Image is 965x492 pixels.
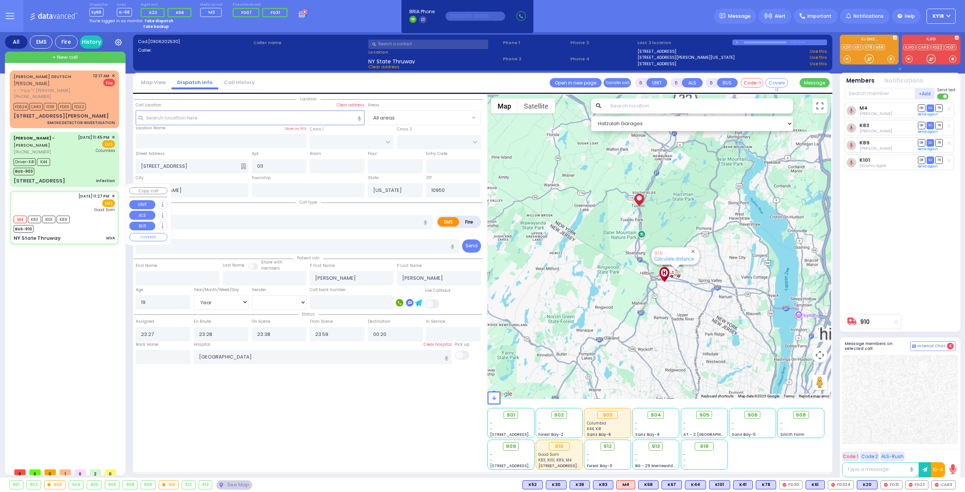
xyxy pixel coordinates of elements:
button: Copy call [129,187,167,195]
span: DR [918,139,925,146]
span: Columbia [587,420,606,426]
div: BLS [522,480,543,489]
a: [STREET_ADDRESS][PERSON_NAME][US_STATE] [637,54,735,61]
label: On Scene [252,319,270,325]
div: See map [216,480,252,490]
img: red-radio-icon.svg [935,483,939,487]
button: Transfer call [604,78,631,87]
a: [STREET_ADDRESS] [637,48,676,55]
span: [STREET_ADDRESS][PERSON_NAME] [490,463,561,469]
a: FD22 [931,44,944,50]
span: - [683,426,686,432]
span: Phone 1 [503,40,568,46]
div: 913 [199,481,212,489]
img: red-radio-icon.svg [884,483,888,487]
span: K44, K41 [587,426,601,432]
a: Send again [918,164,938,169]
a: Dispatch info [172,79,218,86]
div: 910 [670,269,681,278]
span: Avrohom Yitzchok Flohr [859,111,892,116]
label: From Scene [310,319,333,325]
label: Street Address [136,151,165,157]
span: Call type [296,199,321,205]
span: [PHONE_NUMBER] [14,149,51,155]
span: Status [298,311,319,317]
span: 2 [90,469,101,475]
div: BLS [638,480,659,489]
label: Clear hospital [424,342,452,348]
img: Google [489,389,514,399]
span: 913 [652,443,660,450]
label: Floor [368,151,377,157]
a: CAR3 [916,44,930,50]
span: BRIA Phone [409,8,435,15]
label: Call back number [310,287,346,293]
label: Township [252,175,271,181]
span: Dov Guttman [859,128,892,134]
span: 912 [604,443,612,450]
span: K22 [149,9,157,15]
label: Age [136,287,143,293]
span: Internal Chat [918,343,945,349]
div: 910 [549,442,570,451]
span: FD30 [58,103,71,110]
span: 906 [747,411,758,419]
button: Message [800,78,830,87]
label: Night unit [141,3,194,7]
span: 908 [796,411,806,419]
div: 908 [123,481,137,489]
button: Internal Chat 4 [910,341,956,351]
button: Covered [765,78,788,87]
div: 906 [105,481,119,489]
span: Fire [103,79,115,86]
span: 0 [14,469,26,475]
label: Turn off text [937,93,949,100]
span: 905 [699,411,709,419]
label: P Last Name [397,263,422,269]
a: Calculate distance [654,256,694,262]
span: 918 [700,443,709,450]
span: TR [935,139,943,146]
span: 902 [554,411,564,419]
label: City [136,175,144,181]
label: Back Home [136,342,158,348]
div: BLS [709,480,730,489]
a: Map View [135,79,172,86]
a: K78 [863,44,874,50]
input: Search location [605,98,793,113]
a: K89 [859,140,870,146]
span: ✕ [112,134,115,141]
div: BLS [857,480,878,489]
span: - [732,420,734,426]
span: - [780,426,783,432]
label: Medic on call [200,3,224,7]
span: BUS-910 [14,225,34,233]
span: 0 [29,469,41,475]
img: red-radio-icon.svg [909,483,913,487]
span: Patient info [293,255,323,261]
span: CAR3 [29,103,43,110]
span: Sanz Bay-5 [732,432,756,437]
label: Caller: [138,47,251,54]
a: K68 [875,44,885,50]
div: All [5,35,28,49]
span: TR [935,156,943,164]
span: K89 [57,216,70,223]
input: Search location here [136,110,365,125]
label: Dispatcher [89,3,108,7]
span: [STREET_ADDRESS][PERSON_NAME] [538,463,610,469]
a: K83 [859,123,869,128]
input: Search a contact [368,40,488,49]
div: [STREET_ADDRESS][PERSON_NAME] [14,112,109,120]
label: First Name [136,263,157,269]
span: - [490,452,492,457]
div: Year/Month/Week/Day [194,287,248,293]
div: EMS [30,35,52,49]
a: Use this [810,48,827,55]
input: (000)000-00000 [446,12,505,21]
div: MVA [106,235,115,241]
div: BLS [733,480,753,489]
span: Joel Witriol [859,146,892,151]
div: 912 [182,481,195,489]
span: 904 [651,411,661,419]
